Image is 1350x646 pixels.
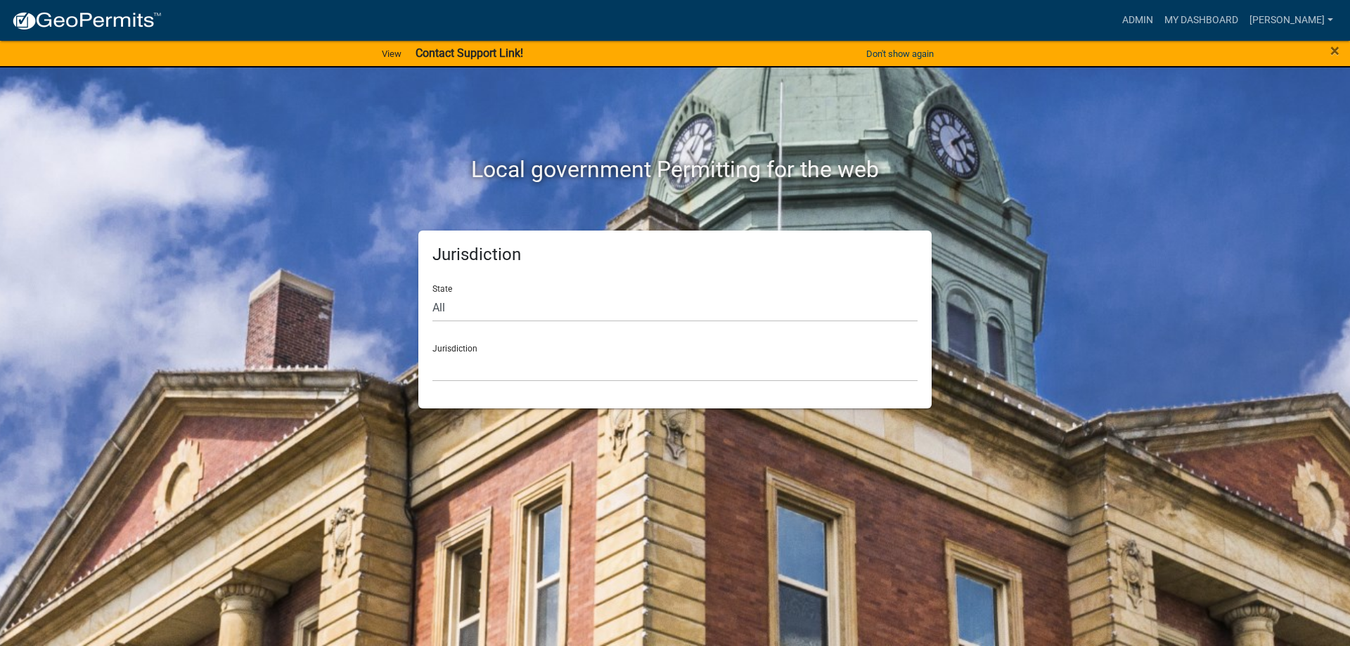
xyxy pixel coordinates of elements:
button: Close [1330,42,1339,59]
button: Don't show again [861,42,939,65]
strong: Contact Support Link! [416,46,523,60]
h5: Jurisdiction [432,245,918,265]
h2: Local government Permitting for the web [285,156,1065,183]
a: My Dashboard [1159,7,1244,34]
span: × [1330,41,1339,60]
a: View [376,42,407,65]
a: [PERSON_NAME] [1244,7,1339,34]
a: Admin [1117,7,1159,34]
